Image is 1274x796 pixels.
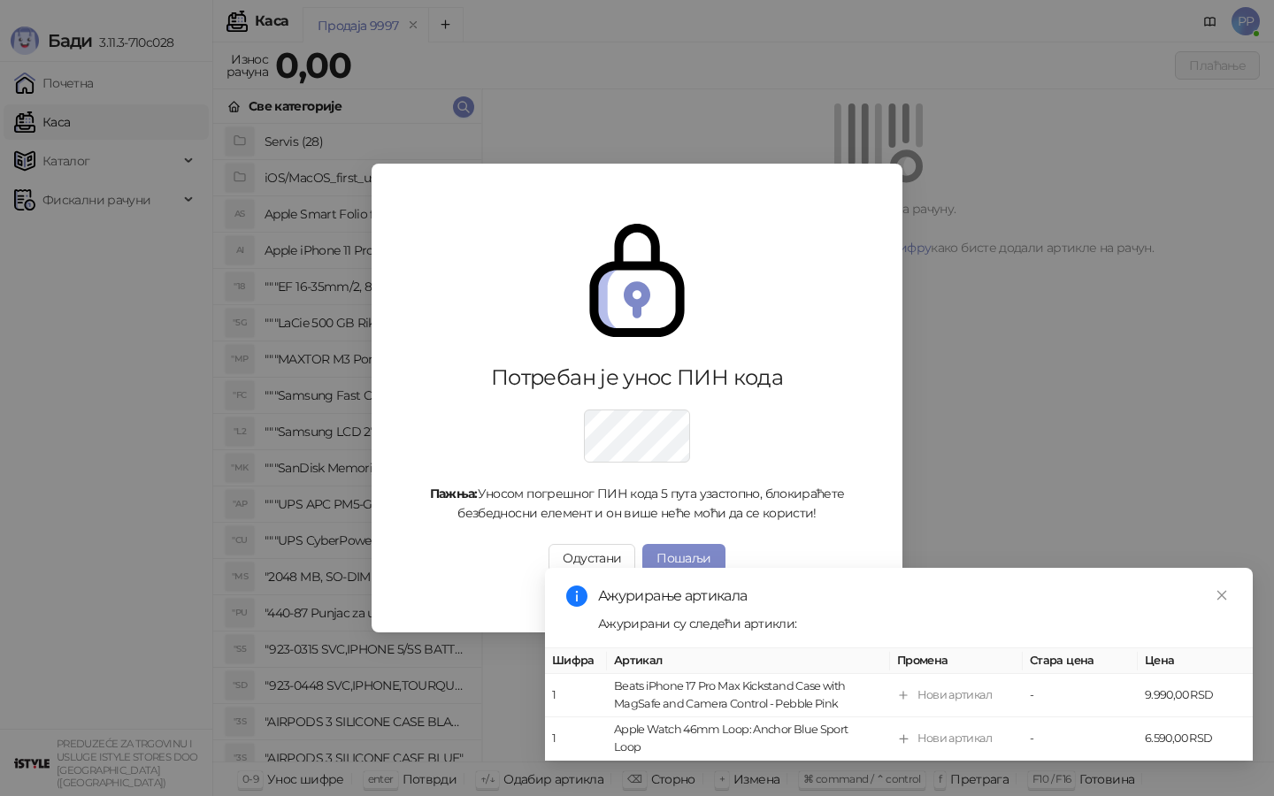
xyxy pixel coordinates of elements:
[607,648,890,674] th: Артикал
[421,364,853,392] div: Потребан је унос ПИН кода
[917,687,992,705] div: Нови артикал
[566,586,587,607] span: info-circle
[1138,718,1253,762] td: 6.590,00 RSD
[1023,675,1138,718] td: -
[917,731,992,748] div: Нови артикал
[545,675,607,718] td: 1
[607,718,890,762] td: Apple Watch 46mm Loop: Anchor Blue Sport Loop
[580,224,694,337] img: secure.svg
[430,486,478,501] strong: Пажња:
[545,648,607,674] th: Шифра
[1023,648,1138,674] th: Стара цена
[598,586,1232,607] div: Ажурирање артикала
[1216,589,1228,601] span: close
[598,614,1232,633] div: Ажурирани су следећи артикли:
[1138,675,1253,718] td: 9.990,00 RSD
[607,675,890,718] td: Beats iPhone 17 Pro Max Kickstand Case with MagSafe and Camera Control - Pebble Pink
[545,718,607,762] td: 1
[890,648,1023,674] th: Промена
[549,544,635,572] button: Одустани
[421,484,853,523] div: Уносом погрешног ПИН кода 5 пута узастопно, блокираћете безбедносни елемент и он више неће моћи д...
[1023,718,1138,762] td: -
[1138,648,1253,674] th: Цена
[1212,586,1232,605] a: Close
[642,544,725,572] button: Пошаљи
